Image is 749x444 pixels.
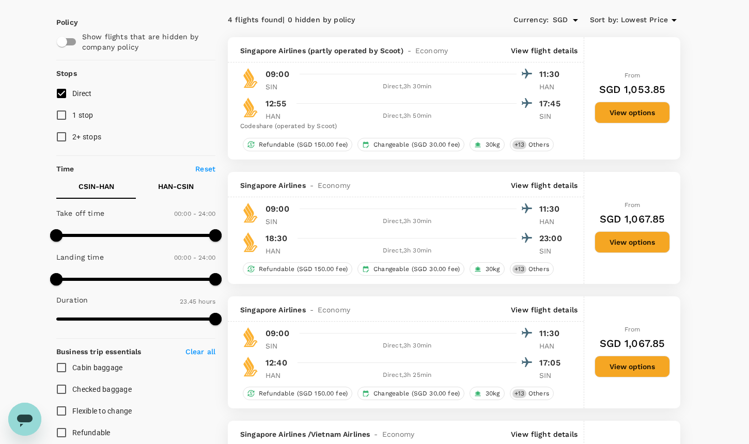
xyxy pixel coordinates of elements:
[266,327,289,340] p: 09:00
[240,180,306,191] span: Singapore Airlines
[185,346,215,357] p: Clear all
[243,138,352,151] div: Refundable (SGD 150.00 fee)
[539,357,565,369] p: 17:05
[595,231,670,253] button: View options
[369,265,464,274] span: Changeable (SGD 30.00 fee)
[266,68,289,81] p: 09:00
[56,252,104,262] p: Landing time
[369,140,464,149] span: Changeable (SGD 30.00 fee)
[306,305,318,315] span: -
[266,370,291,380] p: HAN
[255,389,352,398] span: Refundable (SGD 150.00 fee)
[72,429,111,437] span: Refundable
[599,81,666,98] h6: SGD 1,053.85
[298,246,517,256] div: Direct , 3h 30min
[625,326,641,333] span: From
[255,265,352,274] span: Refundable (SGD 150.00 fee)
[625,201,641,209] span: From
[72,385,132,393] span: Checked baggage
[512,140,526,149] span: + 13
[524,140,553,149] span: Others
[590,14,618,26] span: Sort by :
[621,14,668,26] span: Lowest Price
[481,265,504,274] span: 30kg
[510,138,554,151] div: +13Others
[72,111,93,119] span: 1 stop
[56,347,142,356] strong: Business trip essentials
[524,265,553,274] span: Others
[240,202,261,223] img: SQ
[539,203,565,215] p: 11:30
[266,216,291,227] p: SIN
[539,341,565,351] p: HAN
[481,140,504,149] span: 30kg
[357,262,464,276] div: Changeable (SGD 30.00 fee)
[8,403,41,436] iframe: Button to launch messaging window
[266,98,286,110] p: 12:55
[511,180,578,191] p: View flight details
[470,387,505,400] div: 30kg
[298,216,517,227] div: Direct , 3h 30min
[266,232,287,245] p: 18:30
[524,389,553,398] span: Others
[266,246,291,256] p: HAN
[298,341,517,351] div: Direct , 3h 30min
[56,164,74,174] p: Time
[298,111,517,121] div: Direct , 3h 50min
[510,387,554,400] div: +13Others
[539,232,565,245] p: 23:00
[56,208,104,218] p: Take off time
[370,429,382,439] span: -
[512,389,526,398] span: + 13
[470,262,505,276] div: 30kg
[180,298,215,305] span: 23.45 hours
[511,45,578,56] p: View flight details
[72,407,132,415] span: Flexible to change
[539,216,565,227] p: HAN
[174,210,215,217] span: 00:00 - 24:00
[510,262,554,276] div: +13Others
[600,211,665,227] h6: SGD 1,067.85
[318,305,350,315] span: Economy
[72,363,122,372] span: Cabin baggage
[512,265,526,274] span: + 13
[82,31,208,52] p: Show flights that are hidden by company policy
[306,180,318,191] span: -
[539,68,565,81] p: 11:30
[539,370,565,380] p: SIN
[240,68,261,88] img: SQ
[266,111,291,121] p: HAN
[600,335,665,352] h6: SGD 1,067.85
[79,181,114,192] p: CSIN - HAN
[369,389,464,398] span: Changeable (SGD 30.00 fee)
[595,356,670,377] button: View options
[56,69,77,77] strong: Stops
[481,389,504,398] span: 30kg
[195,164,215,174] p: Reset
[240,327,261,347] img: SQ
[511,305,578,315] p: View flight details
[595,102,670,123] button: View options
[240,429,370,439] span: Singapore Airlines / Vietnam Airlines
[228,14,454,26] div: 4 flights found | 0 hidden by policy
[266,82,291,92] p: SIN
[255,140,352,149] span: Refundable (SGD 150.00 fee)
[539,82,565,92] p: HAN
[174,254,215,261] span: 00:00 - 24:00
[511,429,578,439] p: View flight details
[240,232,261,252] img: SQ
[513,14,549,26] span: Currency :
[72,89,92,98] span: Direct
[382,429,415,439] span: Economy
[470,138,505,151] div: 30kg
[72,133,101,141] span: 2+ stops
[158,181,194,192] p: HAN - CSIN
[240,356,261,377] img: SQ
[568,13,583,27] button: Open
[539,327,565,340] p: 11:30
[318,180,350,191] span: Economy
[539,98,565,110] p: 17:45
[243,387,352,400] div: Refundable (SGD 150.00 fee)
[357,387,464,400] div: Changeable (SGD 30.00 fee)
[243,262,352,276] div: Refundable (SGD 150.00 fee)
